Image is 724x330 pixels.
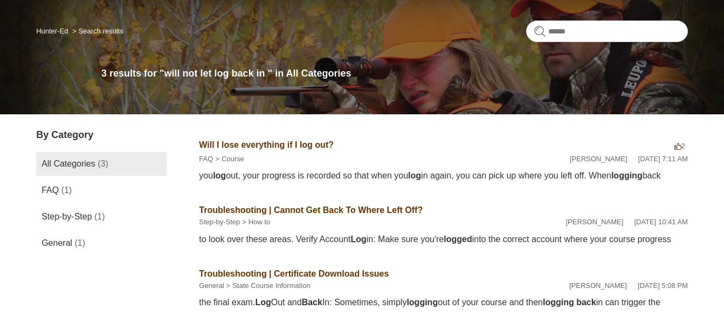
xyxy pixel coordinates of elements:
[638,155,688,163] time: 08/08/2022, 07:11
[249,218,270,226] a: How to
[240,217,270,228] li: How to
[213,171,226,180] em: log
[199,233,688,246] div: to look over these areas. Verify Account in: Make sure you're into the correct account where your...
[543,298,574,307] em: logging
[232,281,311,290] a: State Course Information
[199,217,240,228] li: Step-by-Step
[569,280,627,291] li: [PERSON_NAME]
[611,171,643,180] em: logging
[199,155,213,163] a: FAQ
[199,269,389,278] a: Troubleshooting | Certificate Download Issues
[199,280,224,291] li: General
[566,217,623,228] li: [PERSON_NAME]
[98,159,108,168] span: (3)
[36,152,167,176] a: All Categories (3)
[42,212,92,221] span: Step-by-Step
[444,235,472,244] em: logged
[576,298,596,307] em: back
[70,27,123,35] li: Search results
[75,238,86,247] span: (1)
[199,281,224,290] a: General
[526,20,688,42] input: Search
[255,298,271,307] em: Log
[222,155,244,163] a: Course
[199,296,688,309] div: the final exam. Out and In: Sometimes, simply out of your course and then in can trigger the
[408,171,421,180] em: log
[302,298,322,307] em: Back
[570,154,628,164] li: [PERSON_NAME]
[36,231,167,255] a: General (1)
[406,298,438,307] em: logging
[634,218,687,226] time: 05/15/2024, 10:41
[199,140,334,149] a: Will I lose everything if I log out?
[42,159,95,168] span: All Categories
[61,185,72,195] span: (1)
[213,154,244,164] li: Course
[36,27,70,35] li: Hunter-Ed
[199,218,240,226] a: Step-by-Step
[199,169,688,182] div: you out, your progress is recorded so that when you in again, you can pick up where you left off....
[101,66,688,81] h1: 3 results for "will not let log back in " in All Categories
[36,128,167,142] h3: By Category
[638,281,688,290] time: 02/12/2024, 17:08
[199,205,423,215] a: Troubleshooting | Cannot Get Back To Where Left Off?
[94,212,105,221] span: (1)
[36,27,68,35] a: Hunter-Ed
[42,238,72,247] span: General
[42,185,59,195] span: FAQ
[199,154,213,164] li: FAQ
[36,205,167,229] a: Step-by-Step (1)
[36,178,167,202] a: FAQ (1)
[674,142,685,150] span: 2
[224,280,311,291] li: State Course Information
[350,235,366,244] em: Log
